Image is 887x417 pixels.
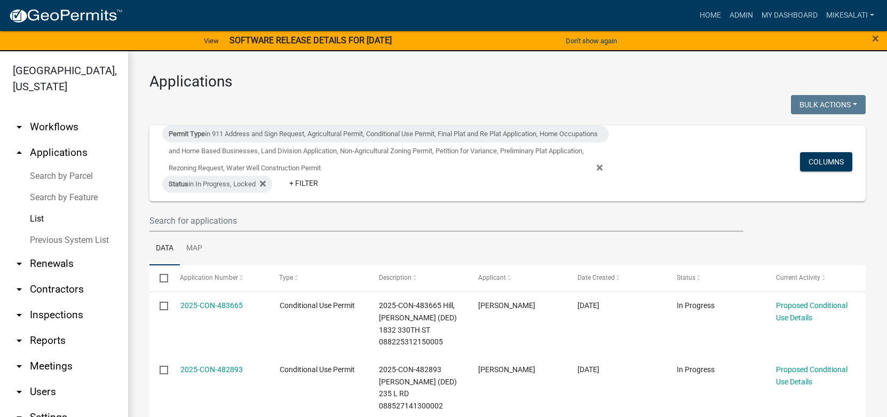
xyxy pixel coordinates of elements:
[695,5,725,26] a: Home
[800,152,852,171] button: Columns
[149,265,170,291] datatable-header-cell: Select
[13,283,26,296] i: arrow_drop_down
[170,265,269,291] datatable-header-cell: Application Number
[677,301,715,310] span: In Progress
[369,265,468,291] datatable-header-cell: Description
[13,257,26,270] i: arrow_drop_down
[478,365,535,374] span: Joseph Phipps
[776,301,848,322] a: Proposed Conditional Use Details
[577,301,599,310] span: 09/25/2025
[379,274,411,281] span: Description
[478,301,535,310] span: Caleb Hill
[872,32,879,45] button: Close
[677,274,695,281] span: Status
[200,32,223,50] a: View
[13,385,26,398] i: arrow_drop_down
[13,146,26,159] i: arrow_drop_up
[667,265,766,291] datatable-header-cell: Status
[162,125,609,143] div: in 911 Address and Sign Request, Agricultural Permit, Conditional Use Permit, Final Plat and Re P...
[162,176,272,193] div: in In Progress, Locked
[13,309,26,321] i: arrow_drop_down
[149,73,866,91] h3: Applications
[169,130,205,138] span: Permit Type
[169,180,188,188] span: Status
[379,365,457,410] span: 2025-CON-482893 Phipps, Joseph A (DED) 235 L RD 088527141300002
[791,95,866,114] button: Bulk Actions
[776,365,848,386] a: Proposed Conditional Use Details
[229,35,392,45] strong: SOFTWARE RELEASE DETAILS FOR [DATE]
[577,365,599,374] span: 09/23/2025
[269,265,368,291] datatable-header-cell: Type
[776,274,820,281] span: Current Activity
[180,301,243,310] a: 2025-CON-483665
[180,365,243,374] a: 2025-CON-482893
[13,334,26,347] i: arrow_drop_down
[149,210,743,232] input: Search for applications
[13,360,26,373] i: arrow_drop_down
[872,31,879,46] span: ×
[567,265,667,291] datatable-header-cell: Date Created
[149,232,180,266] a: Data
[822,5,878,26] a: MikeSalati
[13,121,26,133] i: arrow_drop_down
[561,32,621,50] button: Don't show again
[180,274,239,281] span: Application Number
[577,274,615,281] span: Date Created
[478,274,506,281] span: Applicant
[757,5,822,26] a: My Dashboard
[281,174,327,193] a: + Filter
[468,265,567,291] datatable-header-cell: Applicant
[677,365,715,374] span: In Progress
[280,365,355,374] span: Conditional Use Permit
[180,232,209,266] a: Map
[280,301,355,310] span: Conditional Use Permit
[766,265,865,291] datatable-header-cell: Current Activity
[280,274,294,281] span: Type
[725,5,757,26] a: Admin
[379,301,457,346] span: 2025-CON-483665 Hill, Caleb Deane (DED) 1832 330TH ST 088225312150005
